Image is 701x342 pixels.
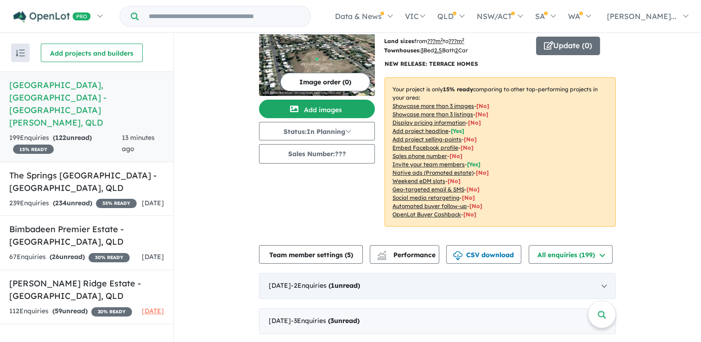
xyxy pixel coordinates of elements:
u: Add project selling-points [392,136,461,143]
span: [No] [462,194,475,201]
span: [ Yes ] [467,161,480,168]
b: Townhouses: [384,47,421,54]
h5: [PERSON_NAME] Ridge Estate - [GEOGRAPHIC_DATA] , QLD [9,277,164,302]
button: CSV download [446,245,521,264]
h5: Bimbadeen Premier Estate - [GEOGRAPHIC_DATA] , QLD [9,223,164,248]
u: 3 [421,47,423,54]
input: Try estate name, suburb, builder or developer [140,6,309,26]
div: 239 Enquir ies [9,198,137,209]
span: - 3 Enquir ies [291,317,360,325]
button: Image order (0) [280,73,370,91]
u: 2.5 [434,47,442,54]
button: Add projects and builders [41,44,143,62]
span: [DATE] [142,253,164,261]
u: Showcase more than 3 listings [392,111,473,118]
span: 1 [331,281,335,290]
u: Geo-targeted email & SMS [392,186,464,193]
u: ??? m [427,38,443,44]
span: 30 % READY [88,253,130,262]
span: [DATE] [142,199,164,207]
img: Openlot PRO Logo White [13,11,91,23]
img: download icon [453,251,462,260]
p: Bed Bath Car [384,46,529,55]
span: [ No ] [468,119,481,126]
button: Update (0) [536,37,600,55]
span: 20 % READY [91,307,132,317]
sup: 2 [462,37,464,42]
span: [No] [469,203,482,209]
span: 234 [55,199,67,207]
u: Automated buyer follow-up [392,203,467,209]
strong: ( unread) [53,133,92,142]
u: Weekend eDM slots [392,177,445,184]
img: sort.svg [16,50,25,57]
strong: ( unread) [52,307,88,315]
div: [DATE] [259,273,616,299]
button: Performance [370,245,439,264]
sup: 2 [441,37,443,42]
div: [DATE] [259,308,616,334]
img: Alora, Hervey Bay Estate - Point Vernon [259,26,375,96]
u: Embed Facebook profile [392,144,458,151]
span: 122 [55,133,66,142]
strong: ( unread) [53,199,92,207]
span: [No] [476,169,489,176]
span: 35 % READY [96,199,137,208]
span: 59 [55,307,62,315]
h5: [GEOGRAPHIC_DATA], [GEOGRAPHIC_DATA] - [GEOGRAPHIC_DATA][PERSON_NAME] , QLD [9,79,164,129]
span: - 2 Enquir ies [291,281,360,290]
div: 199 Enquir ies [9,133,122,155]
img: line-chart.svg [378,251,386,256]
span: [ Yes ] [451,127,464,134]
button: Status:In Planning [259,122,375,140]
span: [No] [467,186,480,193]
span: [ No ] [475,111,488,118]
u: 2 [455,47,458,54]
u: Social media retargeting [392,194,460,201]
a: Alora, Hervey Bay Estate - Point Vernon LogoAlora, Hervey Bay Estate - Point Vernon [259,8,375,96]
u: ???m [448,38,464,44]
h5: The Springs [GEOGRAPHIC_DATA] - [GEOGRAPHIC_DATA] , QLD [9,169,164,194]
span: [ No ] [449,152,462,159]
button: Sales Number:??? [259,144,375,164]
p: NEW RELEASE: TERRACE HOMES [385,59,616,69]
span: 3 [330,317,334,325]
span: 15 % READY [13,145,54,154]
span: [PERSON_NAME]... [607,12,676,21]
button: Team member settings (5) [259,245,363,264]
div: 67 Enquir ies [9,252,130,263]
u: Display pricing information [392,119,466,126]
span: [ No ] [476,102,489,109]
u: Add project headline [392,127,448,134]
b: 15 % ready [443,86,473,93]
span: 26 [52,253,59,261]
p: Your project is only comparing to other top-performing projects in your area: - - - - - - - - - -... [385,77,616,227]
button: Add images [259,100,375,118]
strong: ( unread) [328,281,360,290]
span: 13 minutes ago [122,133,155,153]
span: [No] [448,177,461,184]
button: All enquiries (199) [529,245,613,264]
span: [ No ] [464,136,477,143]
u: Showcase more than 3 images [392,102,474,109]
u: Native ads (Promoted estate) [392,169,474,176]
strong: ( unread) [50,253,85,261]
img: bar-chart.svg [377,254,386,260]
span: [ No ] [461,144,474,151]
u: Sales phone number [392,152,447,159]
b: Land sizes [384,38,414,44]
u: Invite your team members [392,161,465,168]
span: to [443,38,464,44]
span: Performance [379,251,436,259]
span: [DATE] [142,307,164,315]
span: 5 [347,251,351,259]
div: 112 Enquir ies [9,306,132,317]
p: from [384,37,529,46]
span: [No] [463,211,476,218]
strong: ( unread) [328,317,360,325]
u: OpenLot Buyer Cashback [392,211,461,218]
